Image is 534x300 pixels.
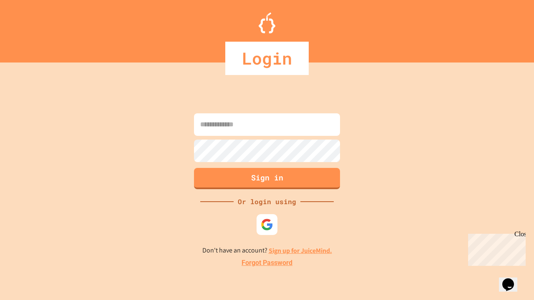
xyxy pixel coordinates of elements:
iframe: chat widget [499,267,526,292]
a: Sign up for JuiceMind. [269,246,332,255]
div: Login [225,42,309,75]
div: Chat with us now!Close [3,3,58,53]
button: Sign in [194,168,340,189]
p: Don't have an account? [202,245,332,256]
a: Forgot Password [242,258,292,268]
iframe: chat widget [465,230,526,266]
div: Or login using [234,197,300,207]
img: google-icon.svg [261,218,273,231]
img: Logo.svg [259,12,275,33]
